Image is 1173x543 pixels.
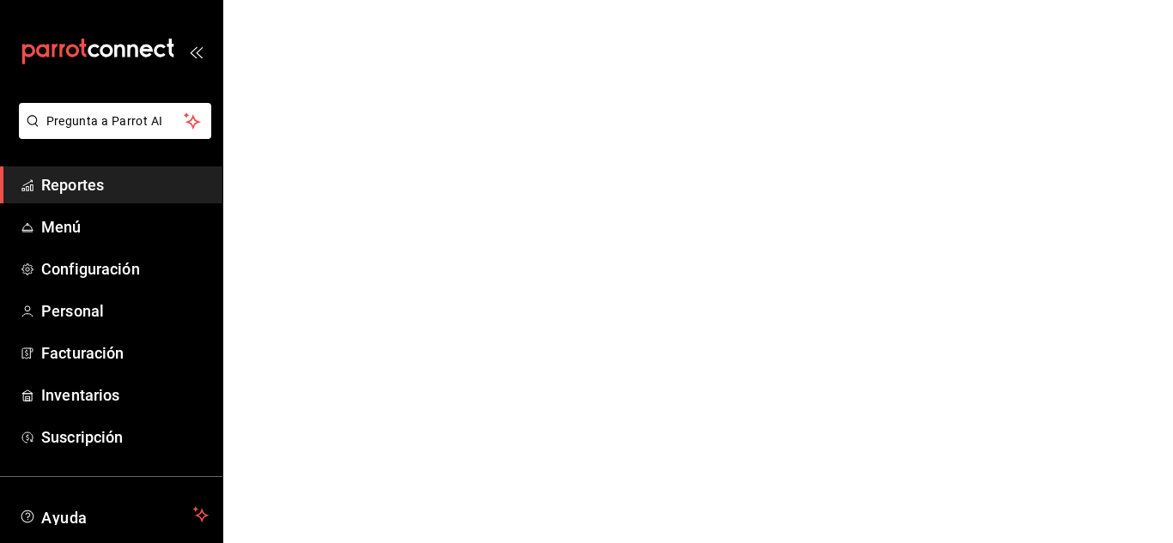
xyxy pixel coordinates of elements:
span: Personal [41,299,209,323]
span: Ayuda [41,504,186,525]
span: Reportes [41,173,209,196]
button: open_drawer_menu [189,45,203,58]
button: Pregunta a Parrot AI [19,103,211,139]
span: Facturación [41,341,209,365]
span: Inventarios [41,383,209,407]
span: Menú [41,215,209,238]
span: Pregunta a Parrot AI [46,112,185,130]
span: Configuración [41,257,209,281]
a: Pregunta a Parrot AI [12,124,211,142]
span: Suscripción [41,425,209,449]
